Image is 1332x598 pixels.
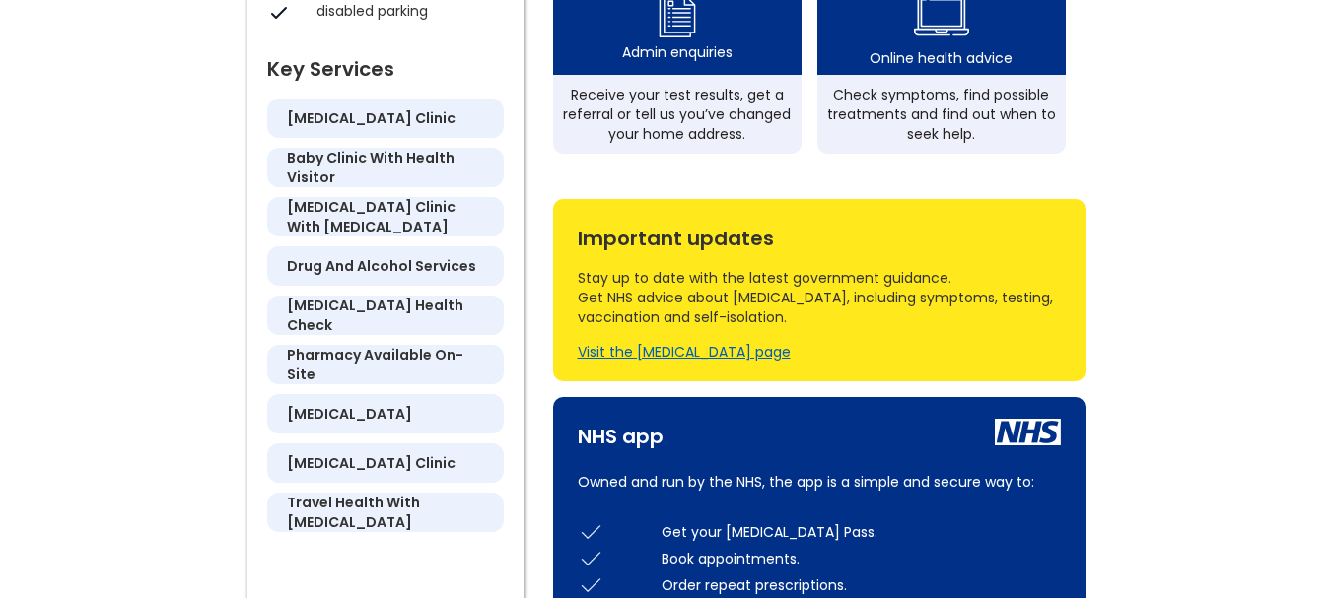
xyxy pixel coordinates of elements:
div: Online health advice [870,48,1013,68]
h5: [MEDICAL_DATA] health check [287,296,484,335]
div: Book appointments. [662,549,1061,568]
h5: baby clinic with health visitor [287,148,484,187]
div: NHS app [578,417,664,446]
div: Get your [MEDICAL_DATA] Pass. [662,522,1061,542]
a: Visit the [MEDICAL_DATA] page [578,342,791,362]
h5: [MEDICAL_DATA] clinic [287,453,456,473]
h5: pharmacy available on-site [287,345,484,384]
div: disabled parking [316,1,494,21]
h5: drug and alcohol services [287,256,476,276]
div: Receive your test results, get a referral or tell us you’ve changed your home address. [563,85,792,144]
h5: [MEDICAL_DATA] [287,404,412,424]
p: Owned and run by the NHS, the app is a simple and secure way to: [578,470,1061,494]
div: Stay up to date with the latest government guidance. Get NHS advice about [MEDICAL_DATA], includi... [578,268,1061,327]
h5: [MEDICAL_DATA] clinic with [MEDICAL_DATA] [287,197,484,236]
img: check icon [578,518,604,545]
img: check icon [578,545,604,571]
h5: travel health with [MEDICAL_DATA] [287,493,484,532]
div: Admin enquiries [622,42,733,62]
div: Key Services [267,49,504,79]
div: Check symptoms, find possible treatments and find out when to seek help. [827,85,1056,144]
img: check icon [578,571,604,598]
div: Important updates [578,219,1061,248]
img: nhs icon white [995,419,1061,445]
div: Order repeat prescriptions. [662,575,1061,595]
h5: [MEDICAL_DATA] clinic [287,108,456,128]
